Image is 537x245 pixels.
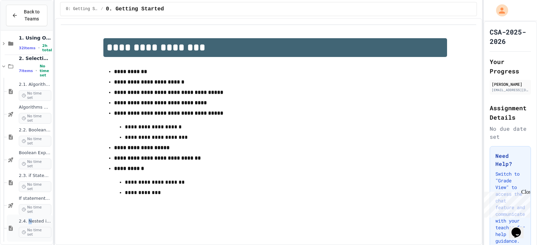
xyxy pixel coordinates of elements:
[490,103,531,122] h2: Assignment Details
[509,218,530,238] iframe: chat widget
[38,45,40,51] span: •
[19,127,51,133] span: 2.2. Boolean Expressions
[66,6,98,12] span: 0: Getting Started
[481,189,530,218] iframe: chat widget
[6,5,47,26] button: Back to Teams
[19,46,36,50] span: 32 items
[40,64,51,77] span: No time set
[19,204,51,215] span: No time set
[22,8,42,22] span: Back to Teams
[489,3,510,18] div: My Account
[3,3,46,43] div: Chat with us now!Close
[19,136,51,146] span: No time set
[19,55,51,61] span: 2. Selection and Iteration
[490,57,531,76] h2: Your Progress
[19,105,51,110] span: Algorithms with Selection and Repetition - Topic 2.1
[19,90,51,101] span: No time set
[19,181,51,192] span: No time set
[106,5,164,13] span: 0. Getting Started
[19,82,51,87] span: 2.1. Algorithms with Selection and Repetition
[19,35,51,41] span: 1. Using Objects and Methods
[492,81,529,87] div: [PERSON_NAME]
[19,69,33,73] span: 7 items
[490,125,531,141] div: No due date set
[490,27,531,46] h1: CSA-2025-2026
[19,173,51,179] span: 2.3. if Statements
[19,159,51,169] span: No time set
[492,87,529,93] div: [EMAIL_ADDRESS][DOMAIN_NAME]
[42,44,52,52] span: 2h total
[19,196,51,201] span: If statements and Control Flow - Quiz
[495,152,525,168] h3: Need Help?
[19,227,51,238] span: No time set
[19,219,51,224] span: 2.4. Nested if Statements
[495,171,525,244] p: Switch to "Grade View" to access the chat feature and communicate with your teacher for help and ...
[19,150,51,156] span: Boolean Expressions - Quiz
[19,113,51,124] span: No time set
[101,6,103,12] span: /
[36,68,37,73] span: •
